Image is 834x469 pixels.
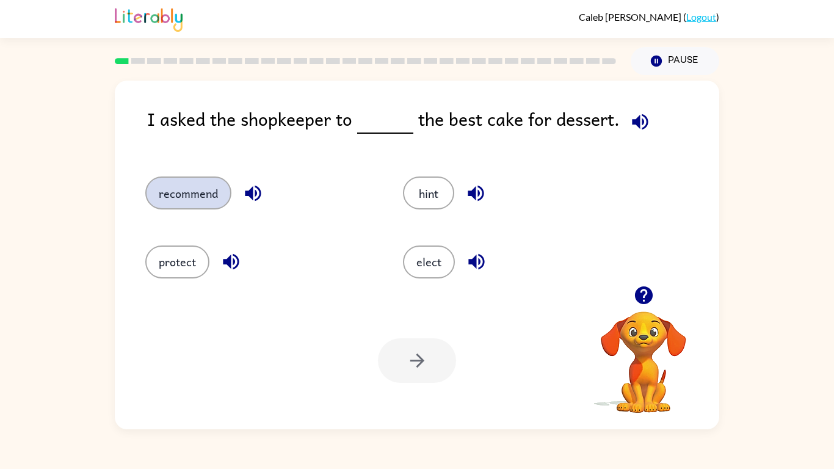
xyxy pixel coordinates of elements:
[631,47,719,75] button: Pause
[115,5,183,32] img: Literably
[579,11,683,23] span: Caleb [PERSON_NAME]
[403,245,455,278] button: elect
[579,11,719,23] div: ( )
[147,105,719,152] div: I asked the shopkeeper to the best cake for dessert.
[145,245,209,278] button: protect
[403,176,454,209] button: hint
[145,176,231,209] button: recommend
[686,11,716,23] a: Logout
[582,293,705,415] video: Your browser must support playing .mp4 files to use Literably. Please try using another browser.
